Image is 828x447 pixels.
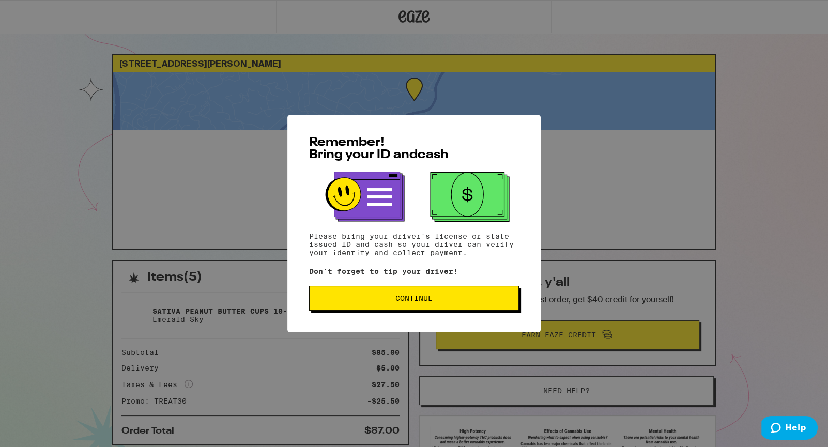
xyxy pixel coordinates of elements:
span: Remember! Bring your ID and cash [309,136,449,161]
iframe: Opens a widget where you can find more information [761,416,818,442]
p: Don't forget to tip your driver! [309,267,519,275]
button: Continue [309,286,519,311]
p: Please bring your driver's license or state issued ID and cash so your driver can verify your ide... [309,232,519,257]
span: Continue [395,295,433,302]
